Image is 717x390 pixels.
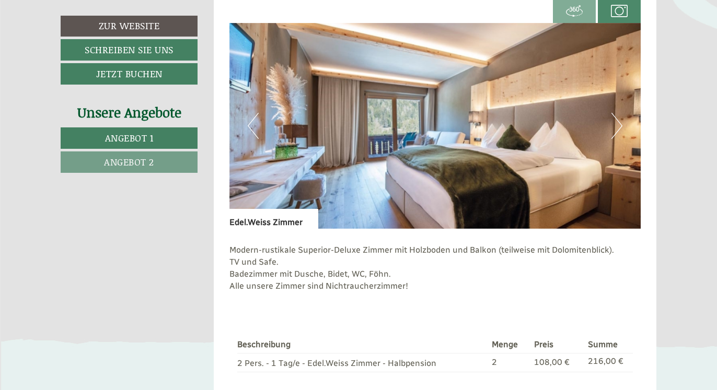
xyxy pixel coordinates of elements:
[611,3,628,19] img: camera.svg
[105,131,154,145] span: Angebot 1
[248,113,259,139] button: Previous
[566,3,583,19] img: 360-grad.svg
[104,155,154,169] span: Angebot 2
[237,353,488,372] td: 2 Pers. - 1 Tag/e - Edel.Weiss Zimmer - Halbpension
[530,337,584,353] th: Preis
[584,353,633,372] td: 216,00 €
[611,113,622,139] button: Next
[488,353,530,372] td: 2
[534,357,570,367] span: 108,00 €
[584,337,633,353] th: Summe
[61,39,198,61] a: Schreiben Sie uns
[61,16,198,37] a: Zur Website
[237,337,488,353] th: Beschreibung
[229,23,641,229] img: image
[61,103,198,122] div: Unsere Angebote
[61,63,198,85] a: Jetzt buchen
[229,209,318,229] div: Edel.Weiss Zimmer
[488,337,530,353] th: Menge
[229,244,641,292] p: Modern-rustikale Superior-Deluxe Zimmer mit Holzboden und Balkon (teilweise mit Dolomitenblick). ...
